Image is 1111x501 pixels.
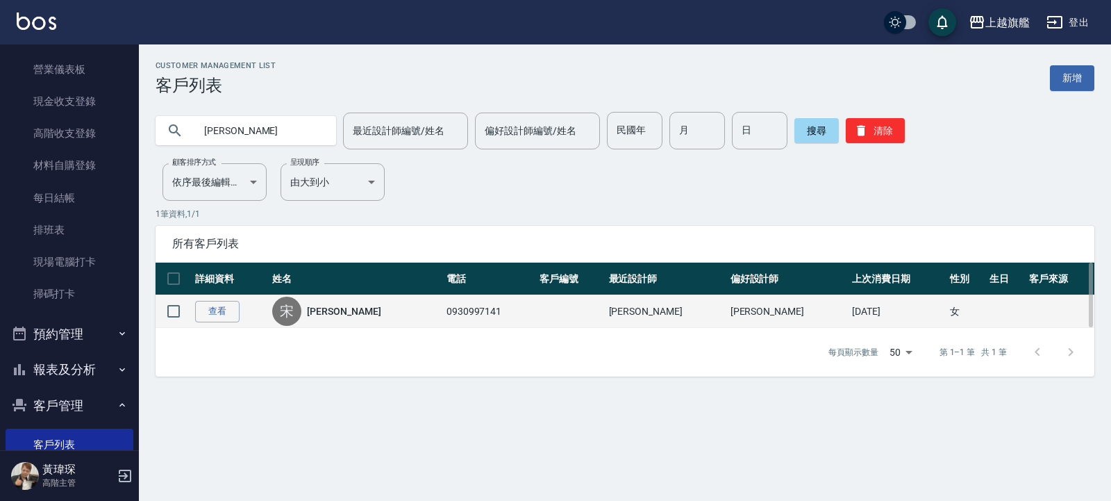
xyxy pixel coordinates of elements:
a: 材料自購登錄 [6,149,133,181]
button: 預約管理 [6,316,133,352]
a: 營業儀表板 [6,54,133,85]
th: 電話 [443,263,537,295]
a: 排班表 [6,214,133,246]
h5: 黃瑋琛 [42,463,113,477]
th: 生日 [986,263,1026,295]
a: 每日結帳 [6,182,133,214]
p: 1 筆資料, 1 / 1 [156,208,1094,220]
td: 女 [946,295,986,328]
input: 搜尋關鍵字 [194,112,325,149]
h2: Customer Management List [156,61,276,70]
img: Logo [17,13,56,30]
p: 每頁顯示數量 [828,346,878,359]
th: 姓名 [269,263,442,295]
a: 掃碼打卡 [6,278,133,310]
th: 客戶編號 [536,263,605,295]
div: 依序最後編輯時間 [162,163,267,201]
a: 現場電腦打卡 [6,246,133,278]
button: 客戶管理 [6,388,133,424]
button: 上越旗艦 [963,8,1035,37]
p: 第 1–1 筆 共 1 筆 [939,346,1007,359]
label: 顧客排序方式 [172,157,216,167]
div: 上越旗艦 [985,14,1030,31]
span: 所有客戶列表 [172,237,1078,251]
div: 宋 [272,297,301,326]
img: Person [11,462,39,490]
a: [PERSON_NAME] [307,304,381,318]
th: 詳細資料 [192,263,269,295]
button: 報表及分析 [6,352,133,388]
th: 性別 [946,263,986,295]
a: 現金收支登錄 [6,85,133,117]
th: 最近設計師 [605,263,727,295]
a: 查看 [195,301,240,322]
td: [PERSON_NAME] [605,295,727,328]
label: 呈現順序 [290,157,319,167]
th: 上次消費日期 [849,263,946,295]
td: [DATE] [849,295,946,328]
div: 由大到小 [281,163,385,201]
button: save [928,8,956,36]
th: 偏好設計師 [727,263,849,295]
a: 高階收支登錄 [6,117,133,149]
a: 客戶列表 [6,429,133,461]
button: 搜尋 [794,118,839,143]
button: 清除 [846,118,905,143]
td: [PERSON_NAME] [727,295,849,328]
td: 0930997141 [443,295,537,328]
a: 新增 [1050,65,1094,91]
button: 登出 [1041,10,1094,35]
th: 客戶來源 [1026,263,1094,295]
p: 高階主管 [42,477,113,489]
div: 50 [884,334,917,371]
h3: 客戶列表 [156,76,276,95]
